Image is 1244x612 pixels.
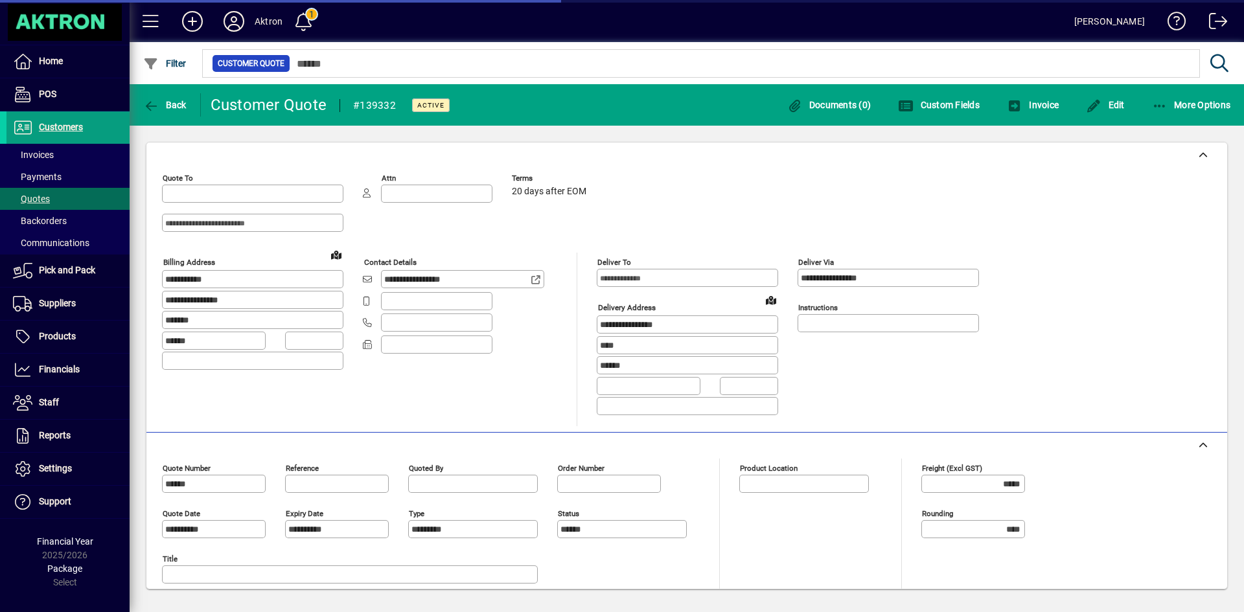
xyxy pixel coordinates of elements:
[172,10,213,33] button: Add
[37,536,93,547] span: Financial Year
[39,56,63,66] span: Home
[798,303,838,312] mat-label: Instructions
[1158,3,1186,45] a: Knowledge Base
[140,52,190,75] button: Filter
[13,150,54,160] span: Invoices
[13,238,89,248] span: Communications
[1007,100,1059,110] span: Invoice
[163,463,211,472] mat-label: Quote number
[783,93,874,117] button: Documents (0)
[409,463,443,472] mat-label: Quoted by
[6,255,130,287] a: Pick and Pack
[1083,93,1128,117] button: Edit
[6,78,130,111] a: POS
[1074,11,1145,32] div: [PERSON_NAME]
[163,554,178,563] mat-label: Title
[6,144,130,166] a: Invoices
[6,210,130,232] a: Backorders
[898,100,980,110] span: Custom Fields
[1152,100,1231,110] span: More Options
[1004,93,1062,117] button: Invoice
[286,508,323,517] mat-label: Expiry date
[211,95,327,115] div: Customer Quote
[286,463,319,472] mat-label: Reference
[13,216,67,226] span: Backorders
[798,258,834,267] mat-label: Deliver via
[39,463,72,473] span: Settings
[140,93,190,117] button: Back
[39,331,76,341] span: Products
[922,508,953,517] mat-label: Rounding
[382,174,396,183] mat-label: Attn
[512,187,586,197] span: 20 days after EOM
[163,508,200,517] mat-label: Quote date
[39,298,76,308] span: Suppliers
[558,508,579,517] mat-label: Status
[787,100,871,110] span: Documents (0)
[558,463,605,472] mat-label: Order number
[143,100,187,110] span: Back
[13,194,50,204] span: Quotes
[163,174,193,183] mat-label: Quote To
[6,45,130,78] a: Home
[326,244,347,265] a: View on map
[417,101,444,109] span: Active
[740,463,798,472] mat-label: Product location
[597,258,631,267] mat-label: Deliver To
[39,122,83,132] span: Customers
[143,58,187,69] span: Filter
[39,496,71,506] span: Support
[353,95,396,116] div: #139332
[6,288,130,320] a: Suppliers
[218,57,284,70] span: Customer Quote
[39,397,59,407] span: Staff
[1199,3,1228,45] a: Logout
[922,463,982,472] mat-label: Freight (excl GST)
[895,93,983,117] button: Custom Fields
[6,354,130,386] a: Financials
[13,172,62,182] span: Payments
[39,89,56,99] span: POS
[6,321,130,353] a: Products
[409,508,424,517] mat-label: Type
[6,232,130,254] a: Communications
[39,364,80,374] span: Financials
[39,265,95,275] span: Pick and Pack
[255,11,282,32] div: Aktron
[213,10,255,33] button: Profile
[6,387,130,419] a: Staff
[6,420,130,452] a: Reports
[130,93,201,117] app-page-header-button: Back
[1149,93,1234,117] button: More Options
[6,453,130,485] a: Settings
[39,430,71,440] span: Reports
[1086,100,1125,110] span: Edit
[761,289,781,310] a: View on map
[47,563,82,574] span: Package
[512,174,590,183] span: Terms
[6,188,130,210] a: Quotes
[6,166,130,188] a: Payments
[6,486,130,518] a: Support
